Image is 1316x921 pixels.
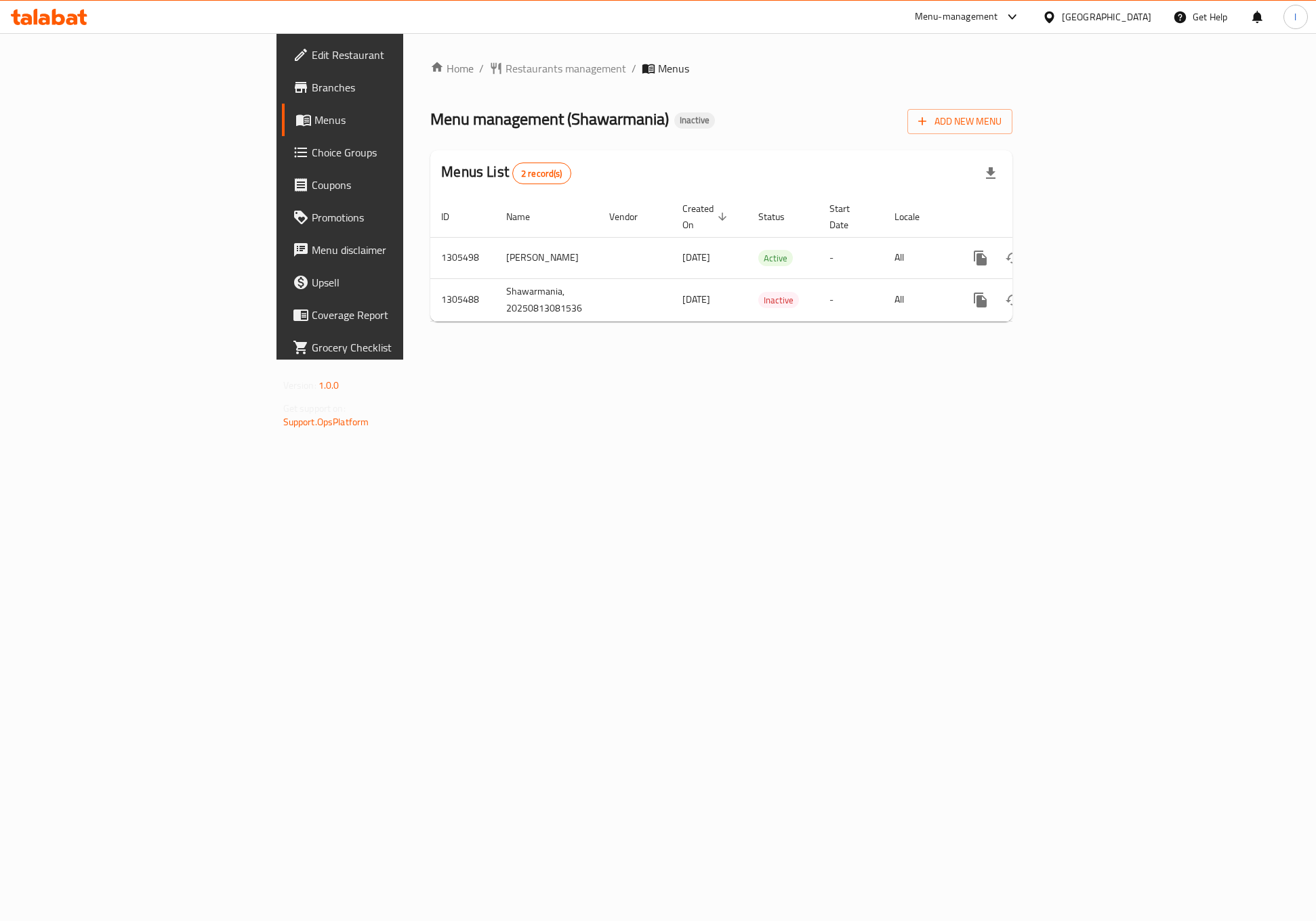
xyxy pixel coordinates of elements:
button: Add New Menu [907,109,1012,134]
span: Get support on: [283,400,346,417]
a: Upsell [282,266,496,299]
th: Actions [953,196,1105,238]
div: Menu-management [915,9,998,25]
a: Support.OpsPlatform [283,413,369,431]
td: - [819,278,884,321]
a: Edit Restaurant [282,39,496,71]
div: Export file [974,157,1007,190]
span: Edit Restaurant [312,47,485,63]
span: Menu disclaimer [312,242,485,258]
span: Grocery Checklist [312,339,485,356]
a: Grocery Checklist [282,331,496,364]
a: Promotions [282,201,496,234]
td: - [819,237,884,278]
nav: breadcrumb [430,60,1012,77]
td: All [884,278,953,321]
div: Inactive [674,112,715,129]
span: Active [758,251,793,266]
span: [DATE] [682,249,710,266]
span: Branches [312,79,485,95]
span: Status [758,209,802,225]
span: Created On [682,200,731,233]
table: enhanced table [430,196,1105,322]
span: Vendor [609,209,655,225]
span: Promotions [312,209,485,226]
span: Restaurants management [506,60,626,77]
button: Change Status [997,242,1029,274]
a: Menus [282,104,496,136]
span: Coupons [312,177,485,193]
span: Menus [658,60,689,77]
span: 2 record(s) [513,167,571,180]
a: Menu disclaimer [282,234,496,266]
span: Add New Menu [918,113,1002,130]
span: Name [506,209,548,225]
a: Restaurants management [489,60,626,77]
a: Coupons [282,169,496,201]
div: Active [758,250,793,266]
a: Coverage Report [282,299,496,331]
span: Version: [283,377,316,394]
a: Branches [282,71,496,104]
span: Choice Groups [312,144,485,160]
span: [DATE] [682,291,710,308]
span: Menu management ( Shawarmania ) [430,104,669,134]
span: Menus [314,112,485,128]
td: [PERSON_NAME] [495,237,598,278]
span: Start Date [829,200,867,233]
h2: Menus List [441,162,571,184]
span: Inactive [674,114,715,126]
button: more [964,242,997,274]
span: 1.0.0 [318,377,340,394]
span: Locale [895,209,937,225]
span: Upsell [312,274,485,291]
div: Total records count [512,163,571,184]
td: All [884,237,953,278]
span: Coverage Report [312,307,485,323]
li: / [632,60,636,77]
div: [GEOGRAPHIC_DATA] [1062,9,1151,24]
button: Change Status [997,284,1029,316]
span: l [1294,9,1296,24]
button: more [964,284,997,316]
span: Inactive [758,293,799,308]
span: ID [441,209,467,225]
td: Shawarmania, 20250813081536 [495,278,598,321]
a: Choice Groups [282,136,496,169]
